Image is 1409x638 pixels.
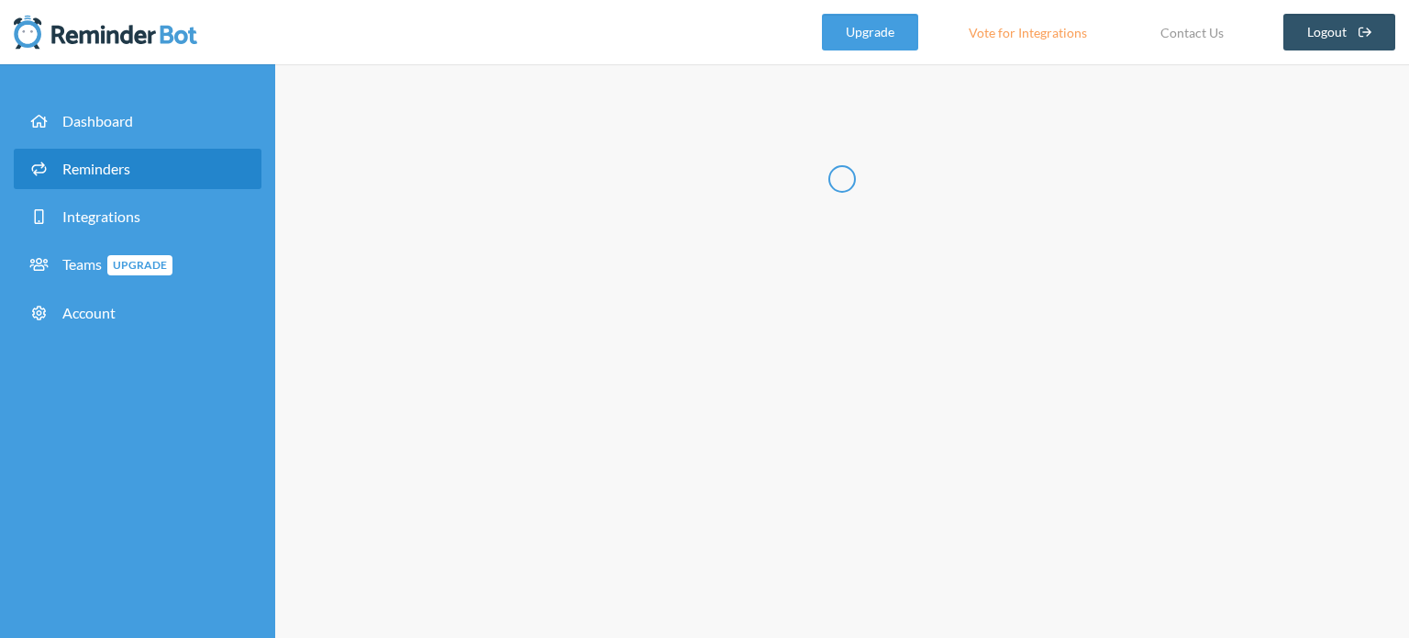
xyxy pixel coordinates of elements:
span: Teams [62,255,172,273]
a: Upgrade [822,14,918,50]
span: Dashboard [62,112,133,129]
a: Integrations [14,196,261,237]
a: Logout [1283,14,1396,50]
span: Upgrade [107,255,172,275]
a: TeamsUpgrade [14,244,261,285]
a: Vote for Integrations [946,14,1110,50]
span: Integrations [62,207,140,225]
span: Reminders [62,160,130,177]
a: Account [14,293,261,333]
img: Reminder Bot [14,14,197,50]
a: Contact Us [1137,14,1247,50]
a: Dashboard [14,101,261,141]
a: Reminders [14,149,261,189]
span: Account [62,304,116,321]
